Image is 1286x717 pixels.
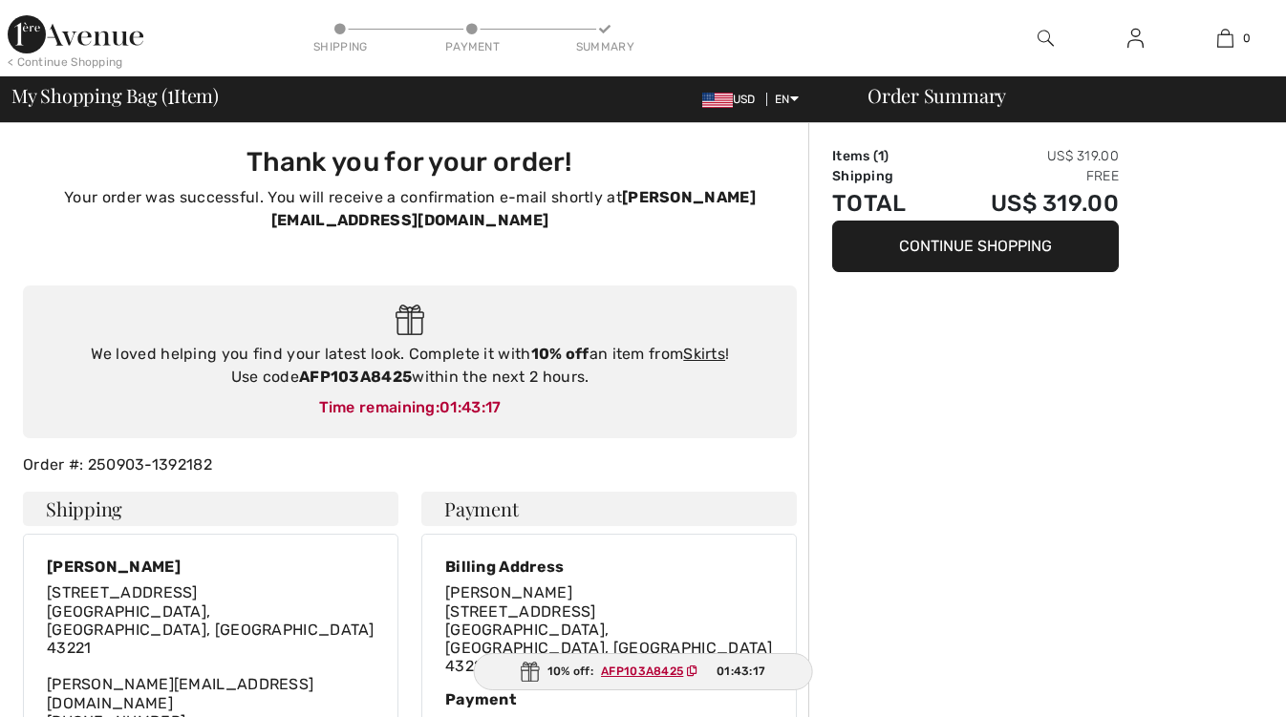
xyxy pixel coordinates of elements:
[937,166,1119,186] td: Free
[396,305,425,336] img: Gift.svg
[1243,30,1251,47] span: 0
[34,146,785,179] h3: Thank you for your order!
[832,221,1119,272] button: Continue Shopping
[42,396,778,419] div: Time remaining:
[445,602,773,676] span: [STREET_ADDRESS] [GEOGRAPHIC_DATA], [GEOGRAPHIC_DATA], [GEOGRAPHIC_DATA] 43221
[937,186,1119,221] td: US$ 319.00
[775,93,799,106] span: EN
[474,653,813,690] div: 10% off:
[34,186,785,232] p: Your order was successful. You will receive a confirmation e-mail shortly at
[531,345,589,363] strong: 10% off
[878,148,884,164] span: 1
[521,662,540,682] img: Gift.svg
[167,81,174,106] span: 1
[1217,27,1233,50] img: My Bag
[1112,27,1159,51] a: Sign In
[23,492,398,526] h4: Shipping
[845,86,1275,105] div: Order Summary
[11,86,219,105] span: My Shopping Bag ( Item)
[311,38,369,55] div: Shipping
[445,690,773,708] div: Payment
[439,398,501,416] span: 01:43:17
[702,93,763,106] span: USD
[47,558,375,576] div: [PERSON_NAME]
[8,53,123,71] div: < Continue Shopping
[1182,27,1270,50] a: 0
[8,15,143,53] img: 1ère Avenue
[576,38,633,55] div: Summary
[47,583,375,657] span: [STREET_ADDRESS] [GEOGRAPHIC_DATA], [GEOGRAPHIC_DATA], [GEOGRAPHIC_DATA] 43221
[1162,660,1267,707] iframe: Opens a widget where you can chat to one of our agents
[445,558,773,576] div: Billing Address
[717,663,765,680] span: 01:43:17
[702,93,733,108] img: US Dollar
[937,146,1119,166] td: US$ 319.00
[832,146,937,166] td: Items ( )
[444,38,502,55] div: Payment
[1038,27,1054,50] img: search the website
[42,343,778,389] div: We loved helping you find your latest look. Complete it with an item from ! Use code within the n...
[683,345,725,363] a: Skirts
[421,492,797,526] h4: Payment
[832,186,937,221] td: Total
[11,453,808,476] div: Order #: 250903-1392182
[271,188,756,229] strong: [PERSON_NAME][EMAIL_ADDRESS][DOMAIN_NAME]
[601,664,683,678] ins: AFP103A8425
[299,368,412,386] strong: AFP103A8425
[832,166,937,186] td: Shipping
[445,583,572,601] span: [PERSON_NAME]
[1127,27,1144,50] img: My Info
